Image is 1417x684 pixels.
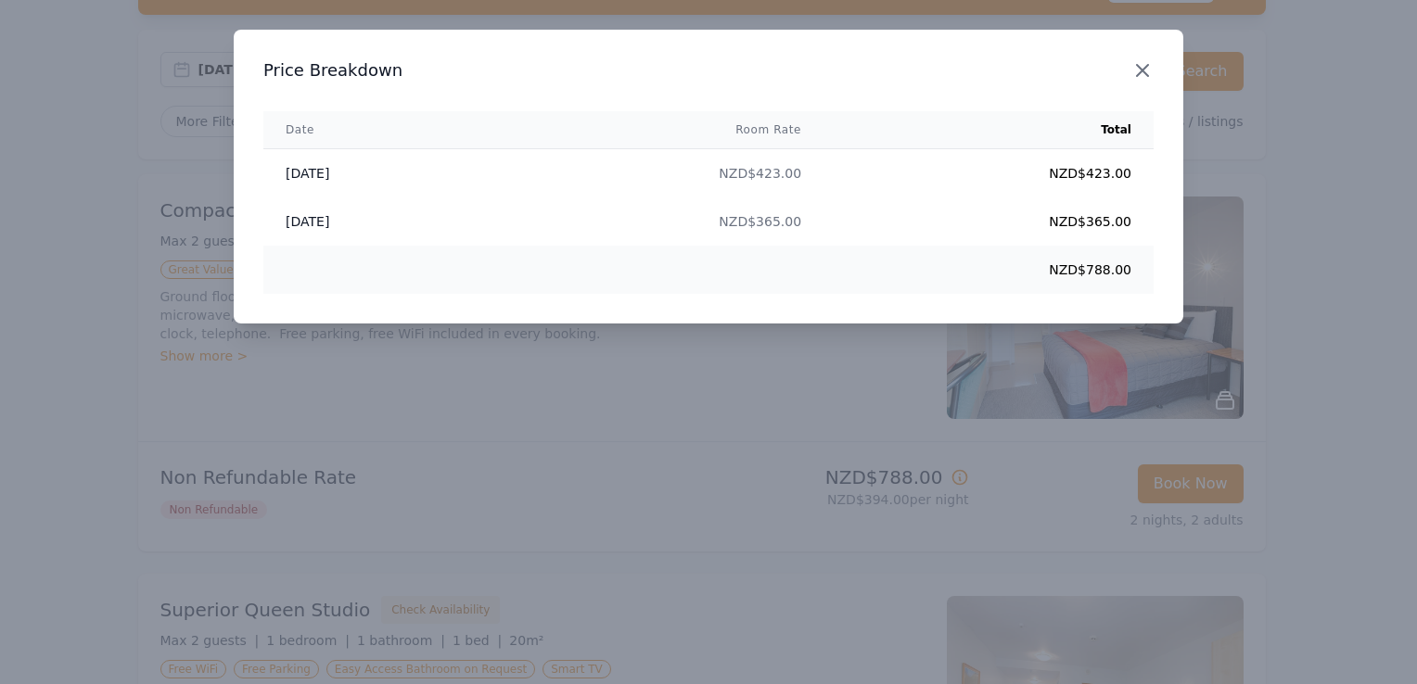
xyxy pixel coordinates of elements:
td: NZD$423.00 [823,149,1154,198]
th: Date [263,111,493,149]
td: NZD$788.00 [823,246,1154,294]
td: NZD$423.00 [493,149,823,198]
td: NZD$365.00 [493,197,823,246]
th: Room Rate [493,111,823,149]
td: NZD$365.00 [823,197,1154,246]
th: Total [823,111,1154,149]
td: [DATE] [263,149,493,198]
td: [DATE] [263,197,493,246]
h3: Price Breakdown [263,59,1154,82]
